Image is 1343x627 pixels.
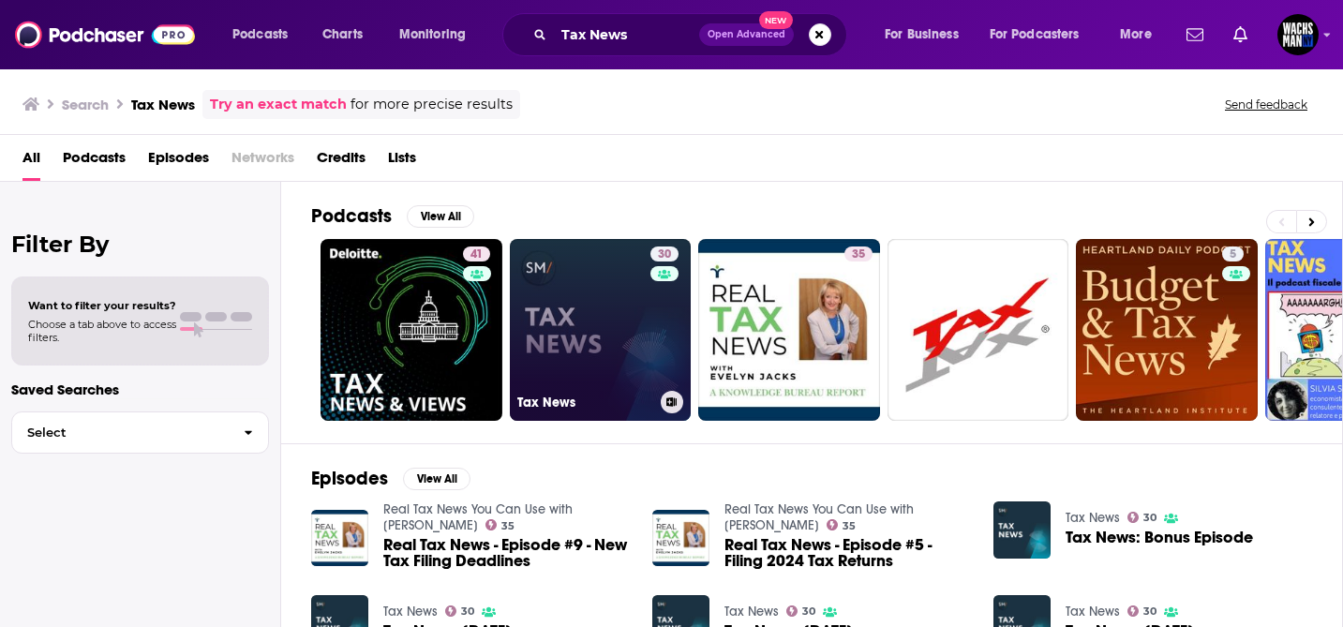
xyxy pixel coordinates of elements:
a: Episodes [148,142,209,181]
button: Open AdvancedNew [699,23,794,46]
h3: Search [62,96,109,113]
a: Show notifications dropdown [1179,19,1211,51]
span: Want to filter your results? [28,299,176,312]
a: 30 [1127,512,1157,523]
button: open menu [977,20,1107,50]
div: Search podcasts, credits, & more... [520,13,865,56]
a: Lists [388,142,416,181]
a: Tax News [724,604,779,620]
button: open menu [219,20,312,50]
span: Monitoring [399,22,466,48]
span: 35 [852,246,865,264]
a: 30 [650,246,679,261]
span: Charts [322,22,363,48]
h2: Filter By [11,231,269,258]
a: 35 [827,519,857,530]
a: Charts [310,20,374,50]
span: 35 [843,522,856,530]
span: 30 [658,246,671,264]
img: Real Tax News - Episode #9 - New Tax Filing Deadlines [311,510,368,567]
span: 30 [461,607,474,616]
button: open menu [1107,20,1175,50]
h3: Tax News [517,395,653,411]
img: Tax News: Bonus Episode [993,501,1051,559]
a: Credits [317,142,366,181]
a: 5 [1076,239,1258,421]
span: Choose a tab above to access filters. [28,318,176,344]
span: Select [12,426,229,439]
a: Real Tax News - Episode #9 - New Tax Filing Deadlines [383,537,630,569]
a: 5 [1222,246,1244,261]
h2: Podcasts [311,204,392,228]
a: Tax News: Bonus Episode [1066,530,1253,545]
a: 35 [844,246,873,261]
input: Search podcasts, credits, & more... [554,20,699,50]
span: Open Advanced [708,30,785,39]
span: 35 [501,522,515,530]
a: Real Tax News - Episode #5 - Filing 2024 Tax Returns [724,537,971,569]
button: View All [403,468,470,490]
a: 30 [445,605,475,617]
span: Logged in as WachsmanNY [1277,14,1319,55]
button: Show profile menu [1277,14,1319,55]
a: Tax News [383,604,438,620]
img: Podchaser - Follow, Share and Rate Podcasts [15,17,195,52]
img: Real Tax News - Episode #5 - Filing 2024 Tax Returns [652,510,709,567]
button: open menu [872,20,982,50]
a: Show notifications dropdown [1226,19,1255,51]
a: 41 [463,246,490,261]
a: 35 [485,519,515,530]
span: for more precise results [351,94,513,115]
a: Try an exact match [210,94,347,115]
a: Tax News [1066,604,1120,620]
button: View All [407,205,474,228]
a: EpisodesView All [311,467,470,490]
p: Saved Searches [11,381,269,398]
button: open menu [386,20,490,50]
a: Podcasts [63,142,126,181]
img: User Profile [1277,14,1319,55]
button: Select [11,411,269,454]
span: Podcasts [232,22,288,48]
a: PodcastsView All [311,204,474,228]
span: More [1120,22,1152,48]
a: 30 [786,605,816,617]
a: 30 [1127,605,1157,617]
span: 30 [1143,514,1156,522]
a: All [22,142,40,181]
span: New [759,11,793,29]
button: Send feedback [1219,97,1313,112]
a: 41 [321,239,502,421]
h3: Tax News [131,96,195,113]
span: 5 [1230,246,1236,264]
a: Real Tax News You Can Use with Evelyn Jacks [383,501,573,533]
span: 41 [470,246,483,264]
h2: Episodes [311,467,388,490]
span: For Business [885,22,959,48]
a: Tax News [1066,510,1120,526]
span: For Podcasters [990,22,1080,48]
span: Networks [231,142,294,181]
a: Real Tax News You Can Use with Evelyn Jacks [724,501,914,533]
a: 30Tax News [510,239,692,421]
span: 30 [802,607,815,616]
a: 35 [698,239,880,421]
span: 30 [1143,607,1156,616]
